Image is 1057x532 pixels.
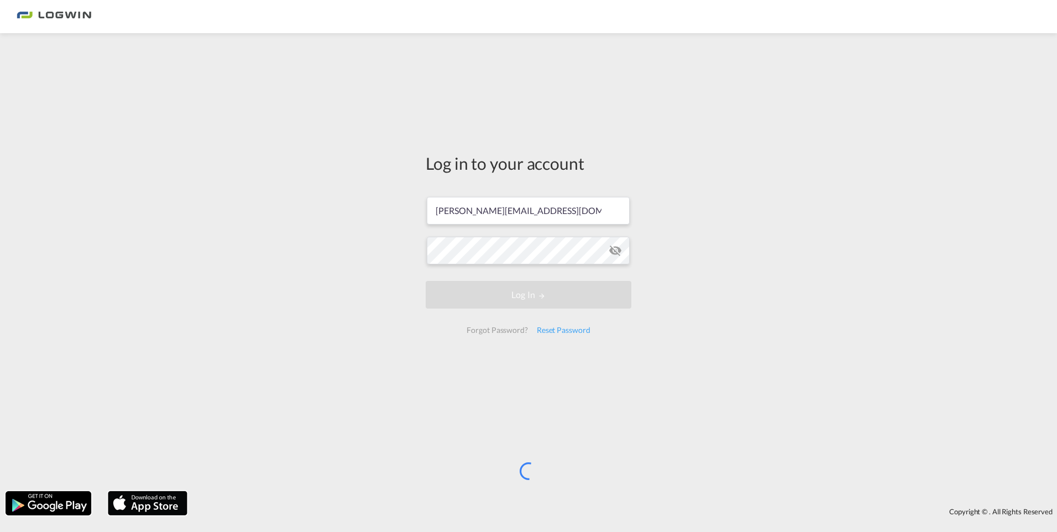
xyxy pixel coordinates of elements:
[426,152,631,175] div: Log in to your account
[193,502,1057,521] div: Copyright © . All Rights Reserved
[107,490,189,517] img: apple.png
[532,320,595,340] div: Reset Password
[427,197,630,225] input: Enter email/phone number
[426,281,631,309] button: LOGIN
[609,244,622,257] md-icon: icon-eye-off
[17,4,91,29] img: 2761ae10d95411efa20a1f5e0282d2d7.png
[462,320,532,340] div: Forgot Password?
[4,490,92,517] img: google.png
